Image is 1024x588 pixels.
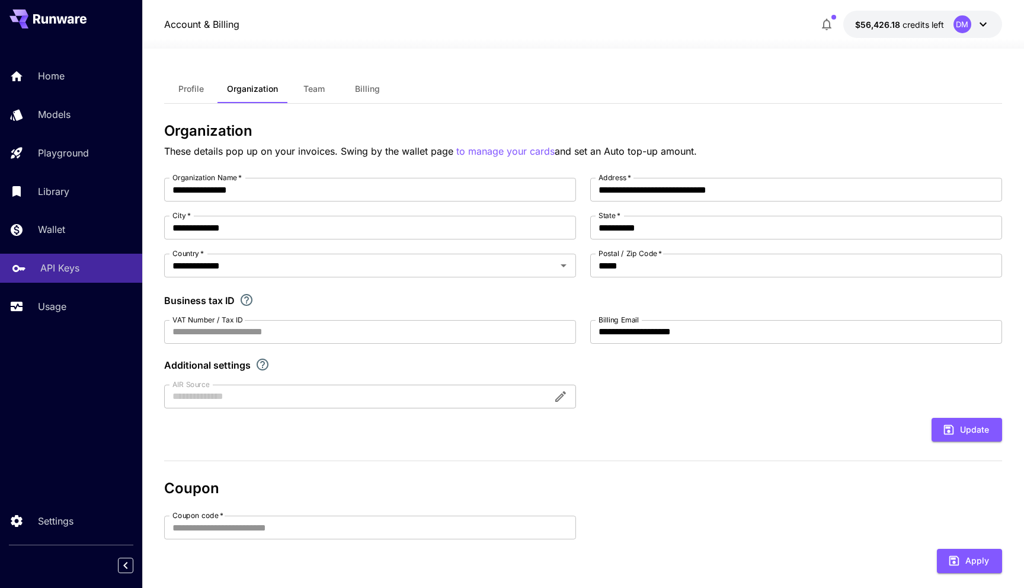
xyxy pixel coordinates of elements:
[127,555,142,576] div: Collapse sidebar
[303,84,325,94] span: Team
[38,184,69,199] p: Library
[599,315,639,325] label: Billing Email
[239,293,254,307] svg: If you are a business tax registrant, please enter your business tax ID here.
[118,558,133,573] button: Collapse sidebar
[38,514,73,528] p: Settings
[38,299,66,314] p: Usage
[903,20,944,30] span: credits left
[355,84,380,94] span: Billing
[172,210,191,220] label: City
[932,418,1002,442] button: Update
[164,17,239,31] a: Account & Billing
[599,248,662,258] label: Postal / Zip Code
[164,145,456,157] span: These details pop up on your invoices. Swing by the wallet page
[172,315,243,325] label: VAT Number / Tax ID
[40,261,79,275] p: API Keys
[164,123,1002,139] h3: Organization
[178,84,204,94] span: Profile
[555,145,697,157] span: and set an Auto top-up amount.
[855,20,903,30] span: $56,426.18
[555,257,572,274] button: Open
[38,69,65,83] p: Home
[843,11,1002,38] button: $56,426.18197DM
[172,510,223,520] label: Coupon code
[937,549,1002,573] button: Apply
[164,480,1002,497] h3: Coupon
[172,248,204,258] label: Country
[953,15,971,33] div: DM
[599,210,620,220] label: State
[855,18,944,31] div: $56,426.18197
[172,379,209,389] label: AIR Source
[172,172,242,183] label: Organization Name
[38,222,65,237] p: Wallet
[164,293,235,308] p: Business tax ID
[599,172,631,183] label: Address
[164,17,239,31] nav: breadcrumb
[456,144,555,159] button: to manage your cards
[38,107,71,122] p: Models
[164,358,251,372] p: Additional settings
[227,84,278,94] span: Organization
[38,146,89,160] p: Playground
[255,357,270,372] svg: Explore additional customization settings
